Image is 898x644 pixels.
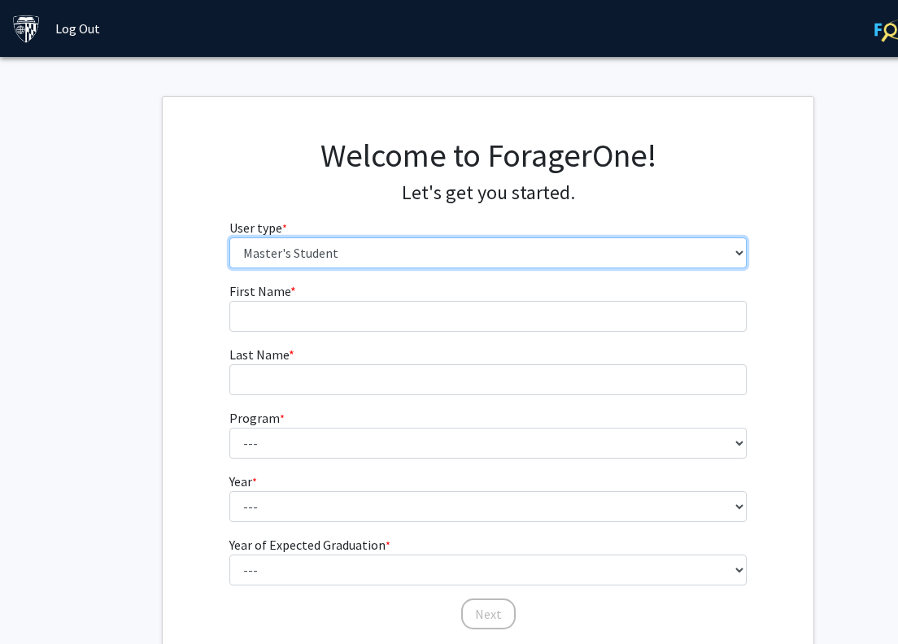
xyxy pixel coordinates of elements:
button: Next [461,598,516,629]
iframe: Chat [12,571,69,632]
label: User type [229,218,287,237]
span: First Name [229,283,290,299]
label: Program [229,408,285,428]
h4: Let's get you started. [229,181,748,205]
label: Year [229,472,257,491]
h1: Welcome to ForagerOne! [229,136,748,175]
label: Year of Expected Graduation [229,535,390,555]
img: Johns Hopkins University Logo [12,15,41,43]
span: Last Name [229,346,289,363]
